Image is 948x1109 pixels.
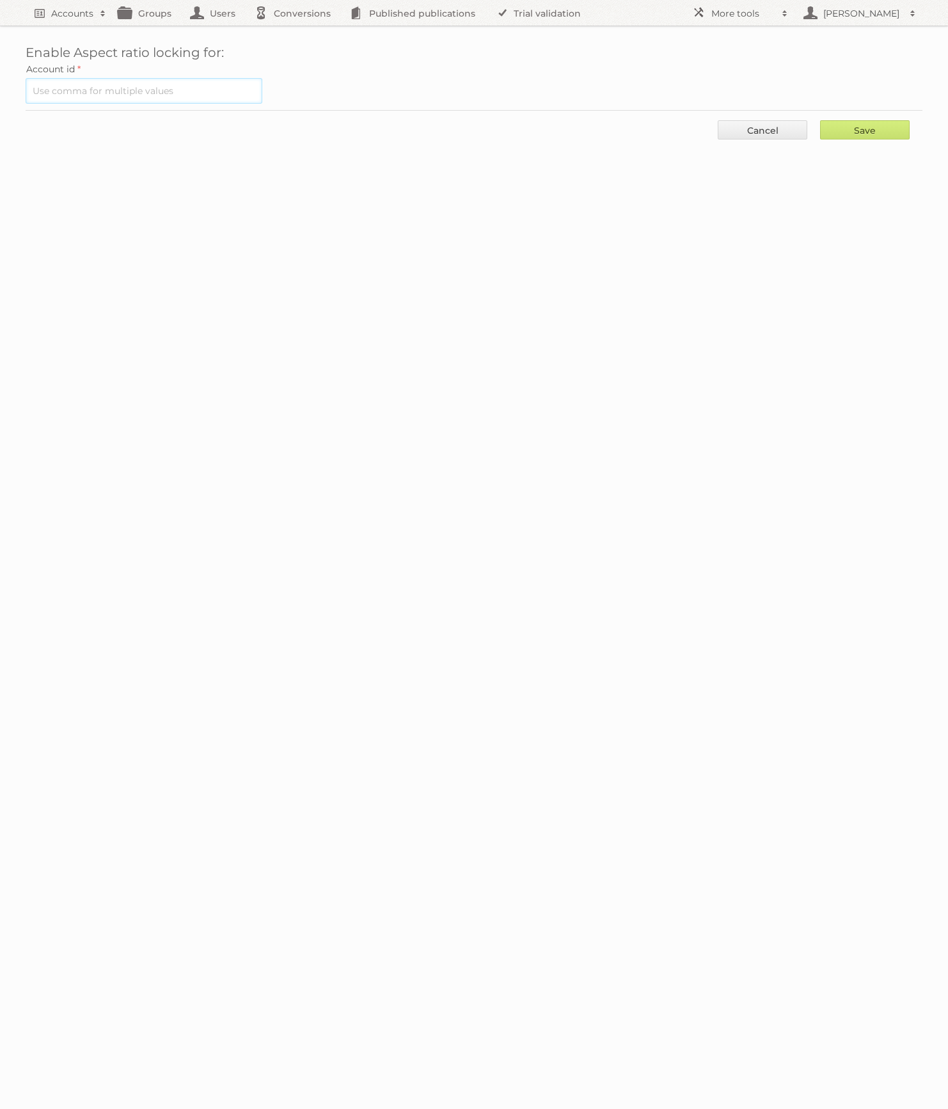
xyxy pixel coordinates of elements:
[718,120,807,140] a: Cancel
[711,7,775,20] h2: More tools
[51,7,93,20] h2: Accounts
[820,120,910,140] input: Save
[26,63,75,75] span: Account id
[26,78,262,104] input: Use comma for multiple values
[26,45,922,60] h1: Enable Aspect ratio locking for:
[820,7,903,20] h2: [PERSON_NAME]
